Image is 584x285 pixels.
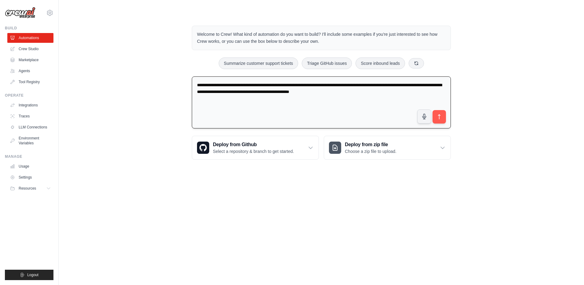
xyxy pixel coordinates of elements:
h3: Deploy from zip file [345,141,396,148]
p: Choose a zip file to upload. [345,148,396,154]
p: Select a repository & branch to get started. [213,148,294,154]
a: Tool Registry [7,77,53,87]
div: Build [5,26,53,31]
button: Resources [7,183,53,193]
a: Environment Variables [7,133,53,148]
span: Resources [19,186,36,191]
div: Operate [5,93,53,98]
a: Integrations [7,100,53,110]
a: Marketplace [7,55,53,65]
span: Logout [27,272,38,277]
a: Crew Studio [7,44,53,54]
a: Traces [7,111,53,121]
a: Usage [7,161,53,171]
a: Agents [7,66,53,76]
button: Triage GitHub issues [302,57,352,69]
a: LLM Connections [7,122,53,132]
button: Summarize customer support tickets [219,57,298,69]
div: Manage [5,154,53,159]
h3: Deploy from Github [213,141,294,148]
button: Logout [5,270,53,280]
p: Welcome to Crew! What kind of automation do you want to build? I'll include some examples if you'... [197,31,446,45]
a: Settings [7,172,53,182]
a: Automations [7,33,53,43]
iframe: Chat Widget [553,256,584,285]
img: Logo [5,7,35,19]
button: Score inbound leads [356,57,405,69]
